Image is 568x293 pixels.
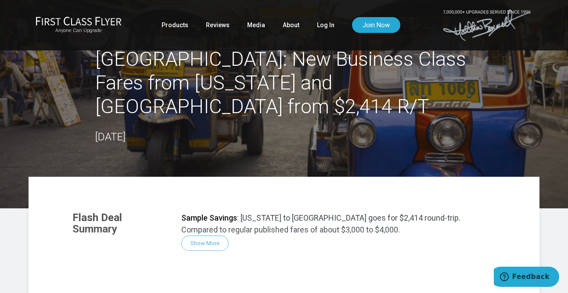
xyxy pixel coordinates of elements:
a: Reviews [206,17,230,33]
a: About [283,17,299,33]
strong: Sample Savings [181,213,237,222]
iframe: Opens a widget where you can find more information [494,267,559,289]
a: Log In [317,17,334,33]
p: : [US_STATE] to [GEOGRAPHIC_DATA] goes for $2,414 round-trip. Compared to regular published fares... [181,212,496,236]
time: [DATE] [95,131,126,143]
a: Products [162,17,188,33]
h2: [GEOGRAPHIC_DATA]: New Business Class Fares from [US_STATE] and [GEOGRAPHIC_DATA] from $2,414 R/T [95,47,473,118]
a: Join Now [352,17,400,33]
h3: Flash Deal Summary [72,212,169,235]
a: Media [247,17,265,33]
a: First Class FlyerAnyone Can Upgrade [36,16,122,34]
small: Anyone Can Upgrade [36,28,122,34]
img: First Class Flyer [36,16,122,25]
